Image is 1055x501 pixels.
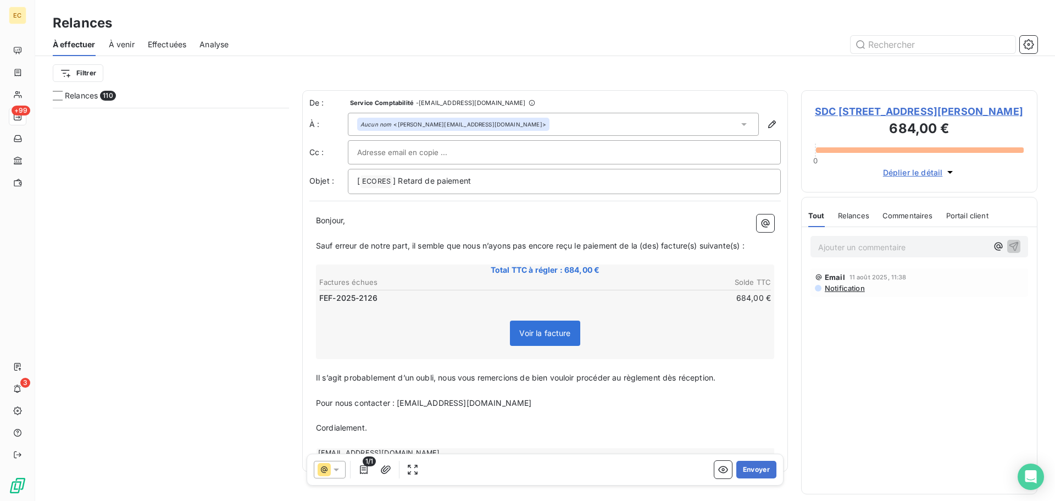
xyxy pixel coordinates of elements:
span: Relances [838,211,869,220]
img: Logo LeanPay [9,477,26,494]
span: - [EMAIL_ADDRESS][DOMAIN_NAME] [416,100,525,106]
button: Filtrer [53,64,103,82]
span: Voir la facture [519,328,570,338]
input: Adresse email en copie ... [357,144,475,161]
span: Tout [808,211,825,220]
span: De : [309,97,348,108]
span: SDC [STREET_ADDRESS][PERSON_NAME] [815,104,1024,119]
span: FEF-2025-2126 [319,293,377,304]
span: ECORES [360,175,392,188]
em: Aucun nom [360,120,391,128]
input: Rechercher [851,36,1015,53]
h3: Relances [53,13,112,33]
th: Solde TTC [546,277,771,288]
div: Open Intercom Messenger [1018,464,1044,490]
div: <[PERSON_NAME][EMAIL_ADDRESS][DOMAIN_NAME]> [360,120,546,128]
span: 11 août 2025, 11:38 [849,274,907,280]
button: Envoyer [736,461,776,478]
span: Bonjour, [316,216,345,225]
span: [ [357,176,360,185]
span: Email [825,273,845,282]
span: Analyse [199,39,229,50]
span: Déplier le détail [883,167,943,178]
span: Sauf erreur de notre part, il semble que nous n’ayons pas encore reçu le paiement de la (des) fac... [316,241,745,250]
button: Déplier le détail [880,166,959,179]
a: +99 [9,108,26,125]
label: À : [309,119,348,130]
span: Pour nous contacter : [EMAIL_ADDRESS][DOMAIN_NAME] [316,398,532,408]
span: Commentaires [882,211,933,220]
div: EC [9,7,26,24]
span: 0 [813,156,818,165]
span: À effectuer [53,39,96,50]
span: Portail client [946,211,989,220]
span: Objet : [309,176,334,185]
div: grid [53,108,289,501]
span: 110 [100,91,115,101]
th: Factures échues [319,277,545,288]
span: À venir [109,39,135,50]
span: 1/1 [363,456,376,466]
span: Total TTC à régler : 684,00 € [318,265,773,276]
span: 3 [20,378,30,388]
span: Relances [65,90,98,101]
span: Notification [824,284,865,293]
span: Effectuées [148,39,187,50]
span: ] Retard de paiement [393,176,471,185]
span: Il s’agit probablement d’un oubli, nous vous remercions de bien vouloir procéder au règlement dès... [316,373,715,382]
span: Service Comptabilité [350,100,414,106]
td: 684,00 € [546,292,771,304]
span: Cordialement. [316,423,367,432]
h3: 684,00 € [815,119,1024,141]
span: +99 [12,106,30,115]
label: Cc : [309,147,348,158]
